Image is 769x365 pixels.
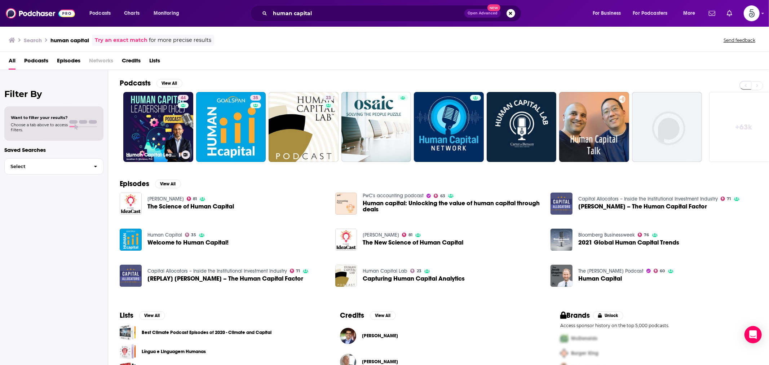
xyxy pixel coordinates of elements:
[362,333,398,339] span: [PERSON_NAME]
[551,229,573,251] img: 2021 Global Human Capital Trends
[487,4,500,11] span: New
[290,269,300,273] a: 71
[181,94,186,102] span: 44
[122,55,141,70] a: Credits
[250,95,261,101] a: 35
[57,55,80,70] span: Episodes
[5,164,88,169] span: Select
[417,269,421,273] span: 23
[362,333,398,339] a: Neel Doshi
[84,8,120,19] button: open menu
[253,94,258,102] span: 35
[11,115,68,120] span: Want to filter your results?
[9,55,16,70] a: All
[363,193,424,199] a: PwC's accounting podcast
[721,37,757,43] button: Send feedback
[89,55,113,70] span: Networks
[156,79,182,88] button: View All
[464,9,501,18] button: Open AdvancedNew
[410,269,421,273] a: 23
[147,203,234,210] a: The Science of Human Capital
[147,232,182,238] a: Human Capital
[744,5,760,21] img: User Profile
[408,233,412,237] span: 81
[196,92,266,162] a: 35
[147,196,184,202] a: HBR IdeaCast
[120,79,151,88] h2: Podcasts
[270,8,464,19] input: Search podcasts, credits, & more...
[578,203,707,210] a: Dan Ariely – The Human Capital Factor
[363,200,542,212] a: Human capital: Unlocking the value of human capital through deals
[721,197,731,201] a: 71
[578,268,644,274] a: The Jacob Shapiro Podcast
[11,122,68,132] span: Choose a tab above to access filters.
[468,12,498,15] span: Open Advanced
[593,311,624,320] button: Unlock
[363,239,463,246] a: The New Science of Human Capital
[120,229,142,251] img: Welcome to Human Capital!
[557,331,571,346] img: First Pro Logo
[147,276,303,282] a: [REPLAY] Dan Ariely – The Human Capital Factor
[178,95,189,101] a: 44
[24,55,48,70] span: Podcasts
[434,194,445,198] a: 63
[578,203,707,210] span: [PERSON_NAME] – The Human Capital Factor
[323,95,334,101] a: 23
[363,276,465,282] a: Capturing Human Capital Analytics
[123,92,193,162] a: 44Human Capital Leadership
[185,233,196,237] a: 35
[706,7,718,19] a: Show notifications dropdown
[744,326,762,343] div: Open Intercom Messenger
[340,311,364,320] h2: Credits
[744,5,760,21] span: Logged in as Spiral5-G2
[193,197,197,201] span: 81
[154,8,179,18] span: Monitoring
[149,36,211,44] span: for more precise results
[724,7,735,19] a: Show notifications dropdown
[142,348,206,356] a: Língua e Linguagem Humanas
[340,324,537,347] button: Neel DoshiNeel Doshi
[551,265,573,287] a: Human Capital
[578,232,635,238] a: Bloomberg Businessweek
[149,55,160,70] span: Lists
[644,233,649,237] span: 76
[50,37,89,44] h3: human capital
[120,265,142,287] a: [REPLAY] Dan Ariely – The Human Capital Factor
[120,193,142,215] img: The Science of Human Capital
[296,269,300,273] span: 71
[6,6,75,20] img: Podchaser - Follow, Share and Rate Podcasts
[660,269,665,273] span: 60
[335,229,357,251] a: The New Science of Human Capital
[362,359,398,365] a: Denis W Barnard
[147,276,303,282] span: [REPLAY] [PERSON_NAME] – The Human Capital Factor
[120,343,136,360] a: Língua e Linguagem Humanas
[654,269,665,273] a: 60
[120,311,165,320] a: ListsView All
[633,8,668,18] span: For Podcasters
[119,8,144,19] a: Charts
[24,37,42,44] h3: Search
[147,239,229,246] a: Welcome to Human Capital!
[4,158,103,175] button: Select
[4,146,103,153] p: Saved Searches
[120,79,182,88] a: PodcastsView All
[578,276,622,282] span: Human Capital
[155,180,181,188] button: View All
[551,193,573,215] img: Dan Ariely – The Human Capital Factor
[578,239,679,246] span: 2021 Global Human Capital Trends
[269,92,339,162] a: 23
[147,268,287,274] a: Capital Allocators – Inside the Institutional Investment Industry
[4,89,103,99] h2: Filter By
[120,324,136,340] a: Best Climate Podcast Episodes of 2020 - Climate and Capital
[257,5,528,22] div: Search podcasts, credits, & more...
